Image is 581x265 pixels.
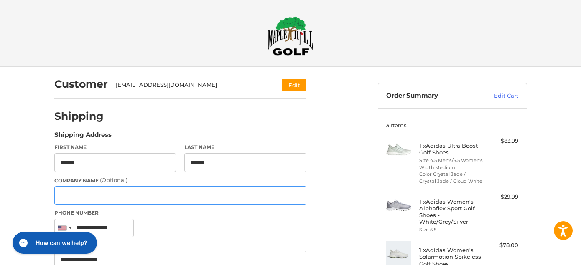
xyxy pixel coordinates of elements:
a: Edit Cart [476,92,518,100]
label: Address [54,241,306,249]
iframe: Gorgias live chat messenger [8,229,99,257]
h4: 1 x Adidas Women's Alphaflex Sport Golf Shoes - White/Grey/Silver [419,198,483,225]
h2: Customer [54,78,108,91]
label: Company Name [54,176,306,184]
label: Phone Number [54,209,306,217]
div: $29.99 [485,193,518,201]
small: (Optional) [100,177,127,183]
li: Size 5.5 [419,226,483,233]
li: Size 4.5 Men's/5.5 Women's [419,157,483,164]
li: Color Crystal Jade / Crystal Jade / Cloud White [419,171,483,184]
div: $83.99 [485,137,518,145]
label: Last Name [184,144,306,151]
h4: 1 x Adidas Ultra Boost Golf Shoes [419,142,483,156]
iframe: Google Customer Reviews [512,242,581,265]
legend: Shipping Address [54,130,112,144]
div: $78.00 [485,241,518,250]
label: First Name [54,144,176,151]
h2: Shipping [54,110,104,123]
div: United States: +1 [55,219,74,237]
img: Maple Hill Golf [268,16,313,56]
h3: 3 Items [386,122,518,129]
h3: Order Summary [386,92,476,100]
div: [EMAIL_ADDRESS][DOMAIN_NAME] [116,81,266,89]
li: Width Medium [419,164,483,171]
button: Edit [282,79,306,91]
